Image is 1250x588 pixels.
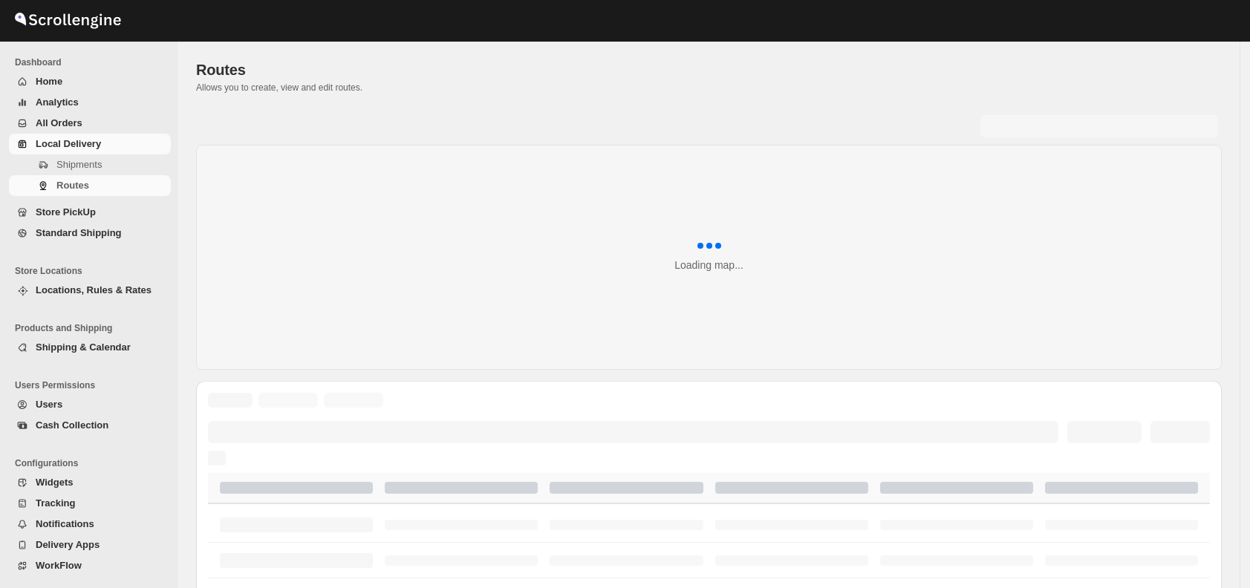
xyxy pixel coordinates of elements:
[36,518,94,529] span: Notifications
[15,457,171,469] span: Configurations
[15,56,171,68] span: Dashboard
[9,154,171,175] button: Shipments
[36,76,62,87] span: Home
[36,560,82,571] span: WorkFlow
[36,206,96,218] span: Store PickUp
[36,399,62,410] span: Users
[36,477,73,488] span: Widgets
[9,415,171,436] button: Cash Collection
[15,265,171,277] span: Store Locations
[36,539,100,550] span: Delivery Apps
[36,284,152,295] span: Locations, Rules & Rates
[9,71,171,92] button: Home
[56,180,89,191] span: Routes
[9,280,171,301] button: Locations, Rules & Rates
[9,555,171,576] button: WorkFlow
[36,138,101,149] span: Local Delivery
[9,175,171,196] button: Routes
[15,322,171,334] span: Products and Shipping
[674,258,743,272] div: Loading map...
[196,62,246,78] span: Routes
[36,497,75,509] span: Tracking
[36,342,131,353] span: Shipping & Calendar
[9,92,171,113] button: Analytics
[9,514,171,535] button: Notifications
[15,379,171,391] span: Users Permissions
[56,159,102,170] span: Shipments
[196,82,1222,94] p: Allows you to create, view and edit routes.
[9,493,171,514] button: Tracking
[36,97,79,108] span: Analytics
[36,227,122,238] span: Standard Shipping
[36,117,82,128] span: All Orders
[9,113,171,134] button: All Orders
[9,535,171,555] button: Delivery Apps
[36,419,108,431] span: Cash Collection
[9,337,171,358] button: Shipping & Calendar
[9,472,171,493] button: Widgets
[9,394,171,415] button: Users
